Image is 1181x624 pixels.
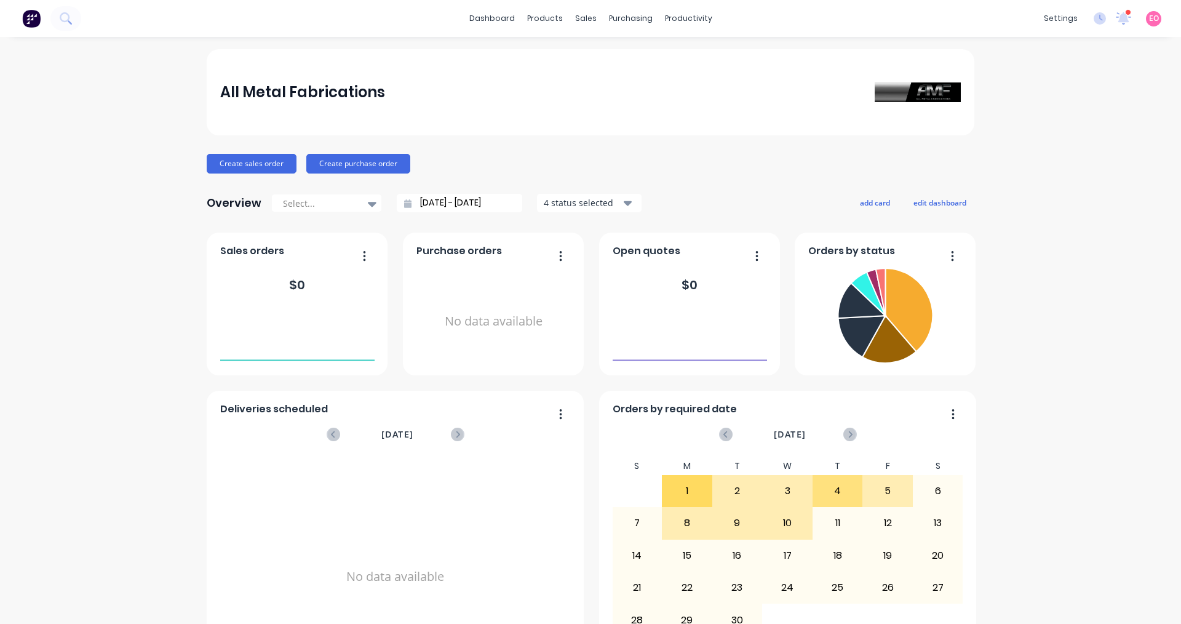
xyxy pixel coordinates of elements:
div: 25 [813,572,862,603]
button: 4 status selected [537,194,642,212]
div: 21 [613,572,662,603]
div: 15 [662,540,712,571]
span: Orders by status [808,244,895,258]
div: 27 [913,572,963,603]
div: 5 [863,476,912,506]
div: W [762,457,813,475]
button: Create purchase order [306,154,410,174]
div: No data available [416,263,571,380]
div: All Metal Fabrications [220,80,385,105]
div: $ 0 [289,276,305,294]
div: T [813,457,863,475]
div: 6 [913,476,963,506]
div: 12 [863,508,912,538]
div: 7 [613,508,662,538]
div: F [862,457,913,475]
div: 22 [662,572,712,603]
span: Purchase orders [416,244,502,258]
div: 26 [863,572,912,603]
div: 13 [913,508,963,538]
div: purchasing [603,9,659,28]
img: Factory [22,9,41,28]
div: S [913,457,963,475]
div: S [612,457,662,475]
span: Sales orders [220,244,284,258]
div: 9 [713,508,762,538]
span: EO [1149,13,1159,24]
button: Create sales order [207,154,296,174]
div: 24 [763,572,812,603]
img: All Metal Fabrications [875,82,961,102]
div: 20 [913,540,963,571]
div: M [662,457,712,475]
div: 4 status selected [544,196,621,209]
div: T [712,457,763,475]
span: [DATE] [774,428,806,441]
div: sales [569,9,603,28]
span: Open quotes [613,244,680,258]
div: 8 [662,508,712,538]
div: 4 [813,476,862,506]
div: Overview [207,191,261,215]
a: dashboard [463,9,521,28]
div: products [521,9,569,28]
div: 19 [863,540,912,571]
div: 17 [763,540,812,571]
div: 16 [713,540,762,571]
div: 23 [713,572,762,603]
div: 3 [763,476,812,506]
button: edit dashboard [905,194,974,210]
div: productivity [659,9,718,28]
div: $ 0 [682,276,698,294]
div: 2 [713,476,762,506]
div: 1 [662,476,712,506]
div: 11 [813,508,862,538]
div: 10 [763,508,812,538]
div: 14 [613,540,662,571]
span: [DATE] [381,428,413,441]
div: 18 [813,540,862,571]
button: add card [852,194,898,210]
div: settings [1038,9,1084,28]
